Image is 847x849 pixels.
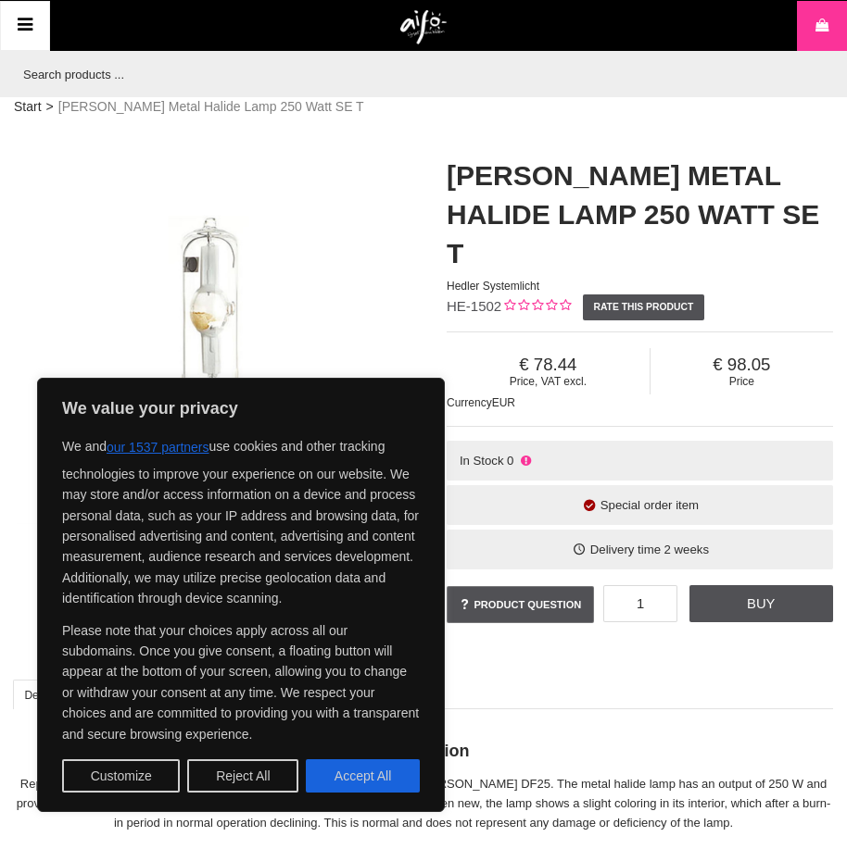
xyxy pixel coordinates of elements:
div: Customer rating: 0 [501,297,571,317]
span: Special order item [600,498,699,512]
span: 78.44 [447,355,650,375]
span: EUR [492,396,515,409]
span: Currency [447,396,492,409]
button: Accept All [306,759,420,793]
span: 98.05 [651,355,833,375]
span: [PERSON_NAME] Metal Halide Lamp 250 Watt SE T [58,97,364,117]
span: Hedler Systemlicht [447,280,539,293]
a: Description [13,680,92,709]
input: Search products ... [14,51,824,97]
span: > [46,97,54,117]
button: our 1537 partners [107,431,209,464]
span: Delivery time [590,543,661,556]
a: Product question [447,586,594,623]
a: Start [14,97,42,117]
h1: [PERSON_NAME] Metal Halide Lamp 250 Watt SE T [447,156,833,273]
span: HE-1502 [447,298,501,314]
p: Replacement lamp for the daylight [PERSON_NAME] DX25 as well as the [PERSON_NAME] DF25. The metal... [14,775,833,832]
span: In Stock [460,454,504,468]
div: We value your privacy [37,378,445,812]
a: Rate this product [583,294,704,320]
h2: Description [14,740,833,763]
i: Not in stock [518,454,533,468]
img: logo.png [400,10,448,45]
button: Customize [62,759,180,793]
span: Price, VAT excl. [447,375,650,388]
button: Reject All [187,759,298,793]
a: Buy [689,585,833,622]
span: Price [651,375,833,388]
p: We value your privacy [62,397,420,419]
span: 2 weeks [664,543,709,556]
p: We and use cookies and other tracking technologies to improve your experience on our website. We ... [62,431,420,609]
p: Please note that your choices apply across all our subdomains. Once you give consent, a floating ... [62,620,420,744]
span: 0 [507,454,513,468]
